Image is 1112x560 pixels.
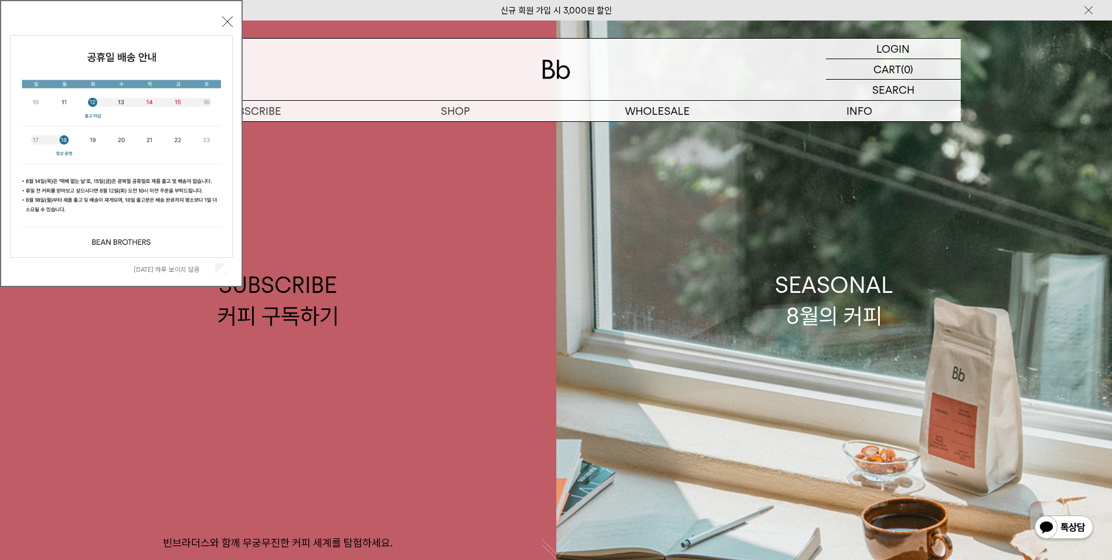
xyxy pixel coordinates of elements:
[556,101,759,121] p: WHOLESALE
[872,80,914,100] p: SEARCH
[901,59,913,79] p: (0)
[826,39,961,59] a: LOGIN
[1033,514,1094,542] img: 카카오톡 채널 1:1 채팅 버튼
[501,5,612,16] a: 신규 회원 가입 시 3,000원 할인
[152,101,354,121] a: SUBSCRIBE
[222,16,233,27] button: 닫기
[759,101,961,121] p: INFO
[354,101,556,121] a: SHOP
[542,60,570,79] img: 로고
[826,59,961,80] a: CART (0)
[134,265,213,274] label: [DATE] 하루 보이지 않음
[217,269,339,332] div: SUBSCRIBE 커피 구독하기
[873,59,901,79] p: CART
[775,269,893,332] div: SEASONAL 8월의 커피
[11,36,232,257] img: cb63d4bbb2e6550c365f227fdc69b27f_113810.jpg
[876,39,910,59] p: LOGIN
